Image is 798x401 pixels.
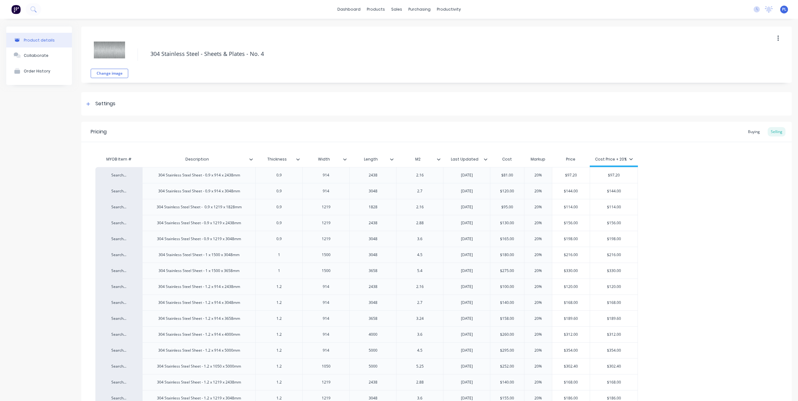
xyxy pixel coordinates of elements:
[523,359,554,374] div: 20%
[311,267,342,275] div: 1500
[152,362,246,370] div: 304 Stainless Steel Sheet - 1.2 x 1050 x 5000mm
[95,231,638,247] div: Search...304 Stainless Steel Sheet - 0.9 x 1219 x 3048mm0.9121930483.6[DATE]$165.0020%$198.00$198.00
[523,247,554,263] div: 20%
[590,343,638,358] div: $354.00
[552,343,590,358] div: $354.00
[357,330,389,339] div: 4000
[590,247,638,263] div: $216.00
[451,251,482,259] div: [DATE]
[451,314,482,323] div: [DATE]
[590,167,638,183] div: $97.20
[6,47,72,63] button: Collaborate
[311,378,342,386] div: 1219
[552,295,590,310] div: $168.00
[357,267,389,275] div: 3658
[311,187,342,195] div: 914
[357,378,389,386] div: 2438
[95,183,638,199] div: Search...304 Stainless Steel Sheet - 0.9 x 914 x 3048mm0.991430482.7[DATE]$120.0020%$144.00$144.00
[768,127,785,136] div: Selling
[404,251,436,259] div: 4.5
[523,295,554,310] div: 20%
[102,300,136,305] div: Search...
[451,267,482,275] div: [DATE]
[102,379,136,385] div: Search...
[490,279,524,295] div: $100.00
[91,128,107,136] div: Pricing
[404,330,436,339] div: 3.6
[490,311,524,326] div: $158.00
[490,343,524,358] div: $295.00
[102,284,136,290] div: Search...
[357,219,389,227] div: 2438
[102,172,136,178] div: Search...
[590,327,638,342] div: $312.00
[102,268,136,274] div: Search...
[95,199,638,215] div: Search...304 Stainless Steel Sheet - 0.9 x 1219 x 1828mm0.9121918282.16[DATE]$95.0020%$114.00$114.00
[552,247,590,263] div: $216.00
[552,183,590,199] div: $144.00
[95,215,638,231] div: Search...304 Stainless Steel Sheet - 0.9 x 1219 x 2438mm0.9121924382.88[DATE]$130.0020%$156.00$15...
[95,100,115,108] div: Settings
[451,187,482,195] div: [DATE]
[404,283,436,291] div: 2.16
[357,314,389,323] div: 3658
[264,330,295,339] div: 1.2
[311,235,342,243] div: 1219
[590,295,638,310] div: $168.00
[102,252,136,258] div: Search...
[349,153,396,166] div: Length
[11,5,21,14] img: Factory
[523,231,554,247] div: 20%
[95,247,638,263] div: Search...304 Stainless Steel Sheet - 1 x 1500 x 3048mm1150030484.5[DATE]$180.0020%$216.00$216.00
[404,187,436,195] div: 2.7
[523,215,554,231] div: 20%
[396,151,439,167] div: M2
[357,171,389,179] div: 2438
[255,151,299,167] div: Thickness
[404,267,436,275] div: 5.4
[451,219,482,227] div: [DATE]
[490,231,524,247] div: $165.00
[404,362,436,370] div: 5.25
[404,346,436,354] div: 4.5
[152,378,246,386] div: 304 Stainless Steel Sheet - 1.2 x 1219 x 2438mm
[523,327,554,342] div: 20%
[396,153,443,166] div: M2
[311,283,342,291] div: 914
[102,332,136,337] div: Search...
[302,153,349,166] div: Width
[95,279,638,295] div: Search...304 Stainless Steel Sheet - 1.2 x 914 x 2438mm1.291424382.16[DATE]$100.0020%$120.00$120.00
[590,215,638,231] div: $156.00
[590,311,638,326] div: $189.60
[490,153,524,166] div: Cost
[451,171,482,179] div: [DATE]
[490,374,524,390] div: $140.00
[349,151,392,167] div: Length
[357,346,389,354] div: 5000
[451,378,482,386] div: [DATE]
[590,279,638,295] div: $120.00
[523,374,554,390] div: 20%
[152,235,246,243] div: 304 Stainless Steel Sheet - 0.9 x 1219 x 3048mm
[154,267,245,275] div: 304 Stainless Steel Sheet - 1 x 1500 x 3658mm
[95,295,638,310] div: Search...304 Stainless Steel Sheet - 1.2 x 914 x 3048mm1.291430482.7[DATE]$140.0020%$168.00$168.00
[311,171,342,179] div: 914
[404,203,436,211] div: 2.16
[523,263,554,279] div: 20%
[404,378,436,386] div: 2.88
[451,362,482,370] div: [DATE]
[102,395,136,401] div: Search...
[405,5,434,14] div: purchasing
[311,314,342,323] div: 914
[102,220,136,226] div: Search...
[264,378,295,386] div: 1.2
[95,374,638,390] div: Search...304 Stainless Steel Sheet - 1.2 x 1219 x 2438mm1.2121924382.88[DATE]$140.0020%$168.00$16...
[357,299,389,307] div: 3048
[264,187,295,195] div: 0.9
[264,251,295,259] div: 1
[334,5,364,14] a: dashboard
[91,69,128,78] button: Change image
[154,251,245,259] div: 304 Stainless Steel Sheet - 1 x 1500 x 3048mm
[357,235,389,243] div: 3048
[153,171,245,179] div: 304 Stainless Steel Sheet - 0.9 x 914 x 2438mm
